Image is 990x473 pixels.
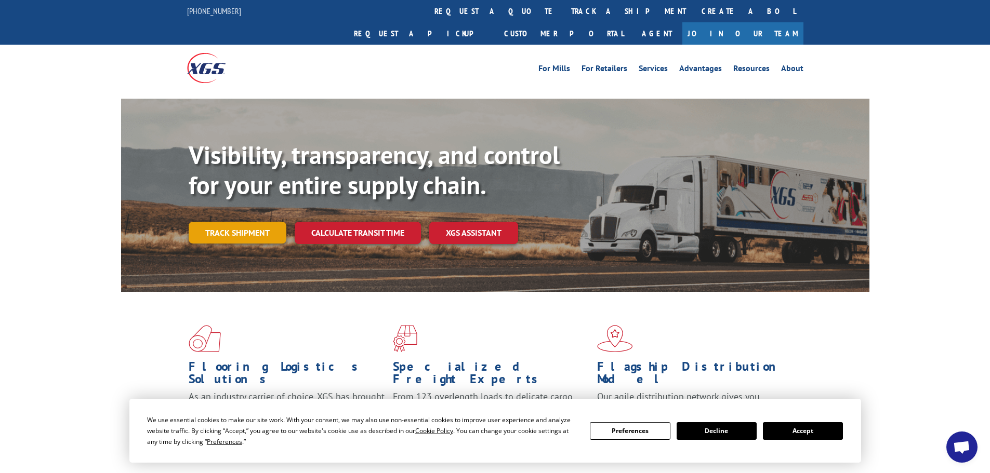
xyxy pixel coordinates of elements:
a: XGS ASSISTANT [429,222,518,244]
img: xgs-icon-flagship-distribution-model-red [597,325,633,352]
a: Calculate transit time [295,222,421,244]
span: Preferences [207,437,242,446]
h1: Flooring Logistics Solutions [189,360,385,390]
a: Request a pickup [346,22,496,45]
h1: Specialized Freight Experts [393,360,589,390]
div: Open chat [946,431,978,463]
img: xgs-icon-total-supply-chain-intelligence-red [189,325,221,352]
b: Visibility, transparency, and control for your entire supply chain. [189,139,560,201]
span: Cookie Policy [415,426,453,435]
a: For Retailers [582,64,627,76]
img: xgs-icon-focused-on-flooring-red [393,325,417,352]
h1: Flagship Distribution Model [597,360,794,390]
a: Resources [733,64,770,76]
span: Our agile distribution network gives you nationwide inventory management on demand. [597,390,788,415]
a: Join Our Team [682,22,803,45]
div: We use essential cookies to make our site work. With your consent, we may also use non-essential ... [147,414,577,447]
a: About [781,64,803,76]
p: From 123 overlength loads to delicate cargo, our experienced staff knows the best way to move you... [393,390,589,437]
a: Advantages [679,64,722,76]
a: Services [639,64,668,76]
span: As an industry carrier of choice, XGS has brought innovation and dedication to flooring logistics... [189,390,385,427]
a: Agent [631,22,682,45]
button: Accept [763,422,843,440]
a: Customer Portal [496,22,631,45]
a: [PHONE_NUMBER] [187,6,241,16]
div: Cookie Consent Prompt [129,399,861,463]
a: Track shipment [189,222,286,244]
a: For Mills [538,64,570,76]
button: Preferences [590,422,670,440]
button: Decline [677,422,757,440]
